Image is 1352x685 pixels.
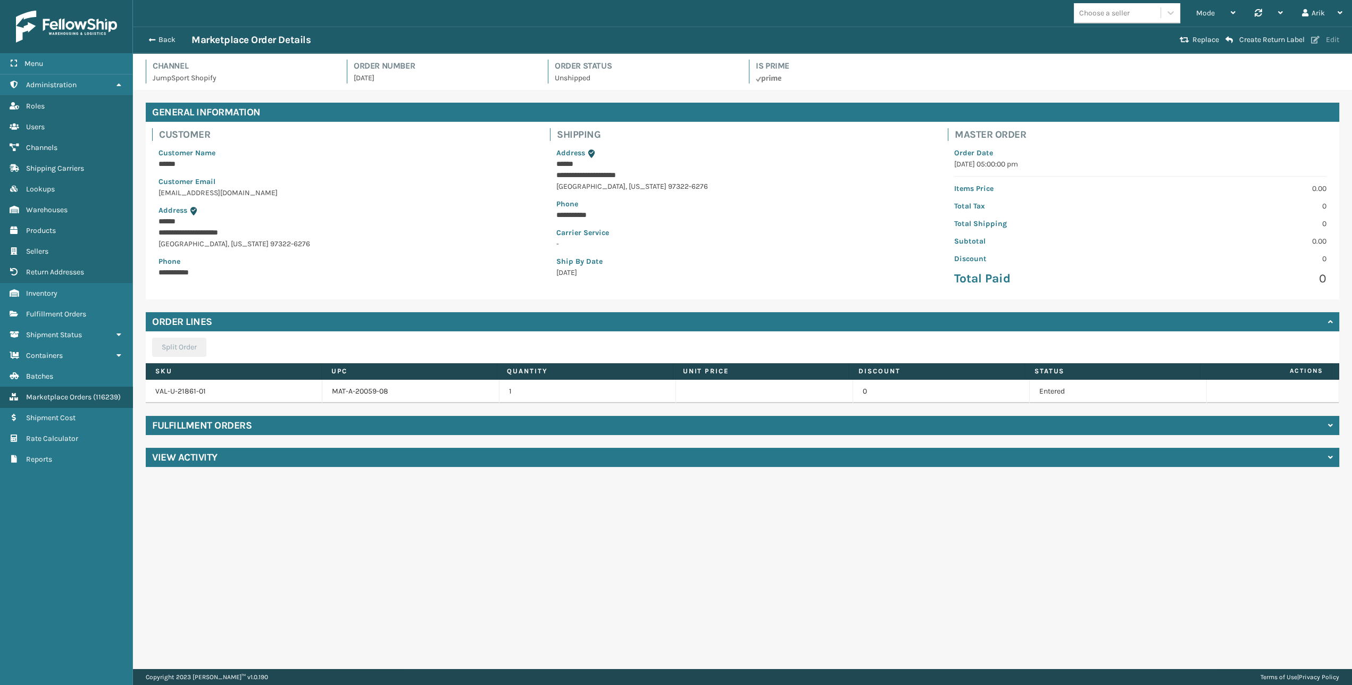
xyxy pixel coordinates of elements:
[1147,236,1326,247] p: 0.00
[1308,35,1342,45] button: Edit
[26,289,57,298] span: Inventory
[331,366,488,376] label: UPC
[26,247,48,256] span: Sellers
[556,256,929,267] p: Ship By Date
[26,268,84,277] span: Return Addresses
[146,103,1339,122] h4: General Information
[507,366,663,376] label: Quantity
[1147,253,1326,264] p: 0
[954,218,1134,229] p: Total Shipping
[24,59,43,68] span: Menu
[556,227,929,238] p: Carrier Service
[155,366,312,376] label: SKU
[26,226,56,235] span: Products
[152,451,218,464] h4: View Activity
[954,158,1326,170] p: [DATE] 05:00:00 pm
[1204,362,1330,380] span: Actions
[26,310,86,319] span: Fulfillment Orders
[1147,218,1326,229] p: 0
[1299,673,1339,681] a: Privacy Policy
[354,72,535,83] p: [DATE]
[1222,35,1308,45] button: Create Return Label
[26,330,82,339] span: Shipment Status
[683,366,839,376] label: Unit Price
[555,60,736,72] h4: Order Status
[1030,380,1206,403] td: Entered
[152,338,206,357] button: Split Order
[158,206,187,215] span: Address
[756,60,937,72] h4: Is Prime
[556,181,929,192] p: [GEOGRAPHIC_DATA] , [US_STATE] 97322-6276
[955,128,1333,141] h4: Master Order
[853,380,1030,403] td: 0
[1261,669,1339,685] div: |
[26,122,45,131] span: Users
[16,11,117,43] img: logo
[954,183,1134,194] p: Items Price
[158,238,531,249] p: [GEOGRAPHIC_DATA] , [US_STATE] 97322-6276
[26,351,63,360] span: Containers
[26,164,84,173] span: Shipping Carriers
[26,205,68,214] span: Warehouses
[158,176,531,187] p: Customer Email
[322,380,499,403] td: MAT-A-20059-08
[1176,35,1222,45] button: Replace
[1196,9,1215,18] span: Mode
[1261,673,1297,681] a: Terms of Use
[26,80,77,89] span: Administration
[26,372,53,381] span: Batches
[158,147,531,158] p: Customer Name
[26,185,55,194] span: Lookups
[1311,36,1320,44] i: Edit
[1034,366,1191,376] label: Status
[556,198,929,210] p: Phone
[556,148,585,157] span: Address
[152,315,212,328] h4: Order Lines
[155,387,206,396] a: VAL-U-21861-01
[556,267,929,278] p: [DATE]
[1147,271,1326,287] p: 0
[158,187,531,198] p: [EMAIL_ADDRESS][DOMAIN_NAME]
[1225,36,1233,44] i: Create Return Label
[1180,36,1189,44] i: Replace
[954,253,1134,264] p: Discount
[26,434,78,443] span: Rate Calculator
[1147,183,1326,194] p: 0.00
[555,72,736,83] p: Unshipped
[146,669,268,685] p: Copyright 2023 [PERSON_NAME]™ v 1.0.190
[26,455,52,464] span: Reports
[954,271,1134,287] p: Total Paid
[153,72,334,83] p: JumpSport Shopify
[499,380,676,403] td: 1
[158,256,531,267] p: Phone
[26,143,57,152] span: Channels
[143,35,191,45] button: Back
[26,102,45,111] span: Roles
[954,201,1134,212] p: Total Tax
[1079,7,1130,19] div: Choose a seller
[26,413,76,422] span: Shipment Cost
[858,366,1015,376] label: Discount
[354,60,535,72] h4: Order Number
[159,128,537,141] h4: Customer
[557,128,935,141] h4: Shipping
[26,392,91,402] span: Marketplace Orders
[556,238,929,249] p: -
[954,147,1326,158] p: Order Date
[191,34,311,46] h3: Marketplace Order Details
[152,419,252,432] h4: Fulfillment Orders
[93,392,121,402] span: ( 116239 )
[153,60,334,72] h4: Channel
[1147,201,1326,212] p: 0
[954,236,1134,247] p: Subtotal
